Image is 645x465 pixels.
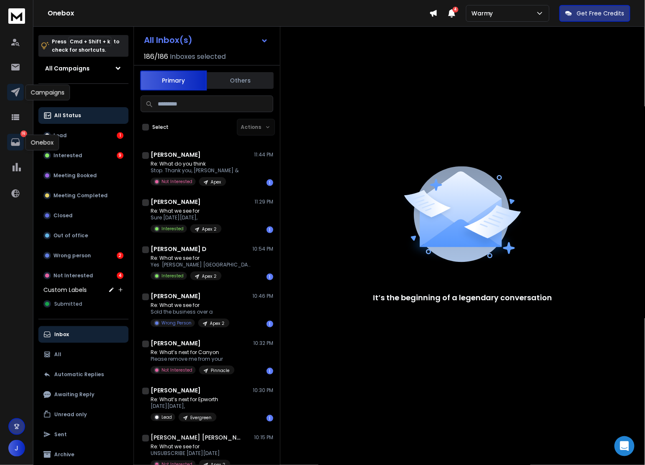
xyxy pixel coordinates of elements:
p: Not Interested [53,272,93,279]
div: 1 [117,132,123,139]
p: Pinnacle [211,367,229,374]
p: 10:30 PM [253,387,273,394]
h1: [PERSON_NAME] D [151,245,207,253]
div: 1 [267,226,273,233]
p: Archive [54,451,74,458]
h1: [PERSON_NAME] [151,386,201,395]
h1: [PERSON_NAME] [151,198,201,206]
p: Wrong person [53,252,91,259]
button: Awaiting Reply [38,386,128,403]
div: 4 [117,272,123,279]
p: Re: What we see for [151,208,222,214]
p: It’s the beginning of a legendary conversation [373,292,552,304]
div: 1 [267,274,273,280]
button: Inbox [38,326,128,343]
button: All Inbox(s) [137,32,275,48]
p: Re: What we see for [151,443,230,450]
div: Open Intercom Messenger [615,436,635,456]
p: Re: What do you think [151,161,239,167]
h3: Filters [38,90,128,102]
p: Interested [161,273,184,279]
button: Closed [38,207,128,224]
p: Re: What we see for [151,255,251,261]
p: All Status [54,112,81,119]
p: Warmy [471,9,496,18]
h1: [PERSON_NAME] [151,151,201,159]
button: All [38,346,128,363]
button: Automatic Replies [38,366,128,383]
h1: [PERSON_NAME] [151,292,201,300]
p: Lead [53,132,67,139]
p: Automatic Replies [54,371,104,378]
button: Out of office [38,227,128,244]
button: Primary [140,70,207,90]
span: Submitted [54,301,82,307]
h1: Onebox [48,8,429,18]
button: J [8,440,25,457]
p: Re: What’s next for Epworth [151,396,218,403]
p: Closed [53,212,73,219]
button: Unread only [38,406,128,423]
p: 10:15 PM [254,434,273,441]
p: 11:44 PM [254,151,273,158]
p: Sold the business over a [151,309,229,315]
button: Lead1 [38,127,128,144]
p: 11:29 PM [254,199,273,205]
p: Awaiting Reply [54,391,94,398]
p: Not Interested [161,178,192,185]
p: Lead [161,414,172,420]
span: Cmd + Shift + k [68,37,111,46]
a: 16 [7,134,24,151]
button: Sent [38,426,128,443]
p: Press to check for shortcuts. [52,38,119,54]
button: Wrong person2 [38,247,128,264]
p: 16 [20,131,27,137]
div: 2 [117,252,123,259]
h3: Inboxes selected [170,52,226,62]
button: Archive [38,446,128,463]
p: Inbox [54,331,69,338]
div: Onebox [25,135,59,151]
p: Interested [53,152,82,159]
div: 1 [267,179,273,186]
p: UNSUBSCRIBE [DATE][DATE] [151,450,230,457]
p: 10:32 PM [253,340,273,347]
button: Others [207,71,274,90]
p: Re: What’s next for Canyon [151,349,234,356]
button: Get Free Credits [559,5,630,22]
p: Not Interested [161,367,192,373]
p: Please remove me from your [151,356,234,362]
p: 10:54 PM [252,246,273,252]
p: Get Free Credits [577,9,625,18]
p: Re: What we see for [151,302,229,309]
div: 1 [267,321,273,327]
p: 10:46 PM [252,293,273,299]
span: 186 / 186 [144,52,168,62]
p: Apex 2 [202,273,217,279]
button: All Campaigns [38,60,128,77]
div: Campaigns [25,85,70,101]
p: Apex 2 [210,320,224,327]
button: All Status [38,107,128,124]
div: 9 [117,152,123,159]
p: Apex [211,179,221,185]
p: Apex 2 [202,226,217,232]
p: Stop. Thank you, [PERSON_NAME] & [151,167,239,174]
img: logo [8,8,25,24]
label: Select [152,124,169,131]
button: Not Interested4 [38,267,128,284]
p: Unread only [54,411,87,418]
button: Meeting Completed [38,187,128,204]
p: [DATE][DATE], [151,403,218,410]
h3: Custom Labels [43,286,87,294]
button: Meeting Booked [38,167,128,184]
p: All [54,351,61,358]
p: Sure [DATE][DATE], [151,214,222,221]
div: 1 [267,415,273,422]
h1: [PERSON_NAME] [PERSON_NAME] [151,433,242,442]
button: Submitted [38,296,128,312]
h1: All Inbox(s) [144,36,192,44]
p: Out of office [53,232,88,239]
div: 1 [267,368,273,375]
p: Yes [PERSON_NAME] [GEOGRAPHIC_DATA] 📞 [PHONE_NUMBER] 🌐 [DOMAIN_NAME] [[URL][DOMAIN_NAME]] 🎵 [151,261,251,268]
